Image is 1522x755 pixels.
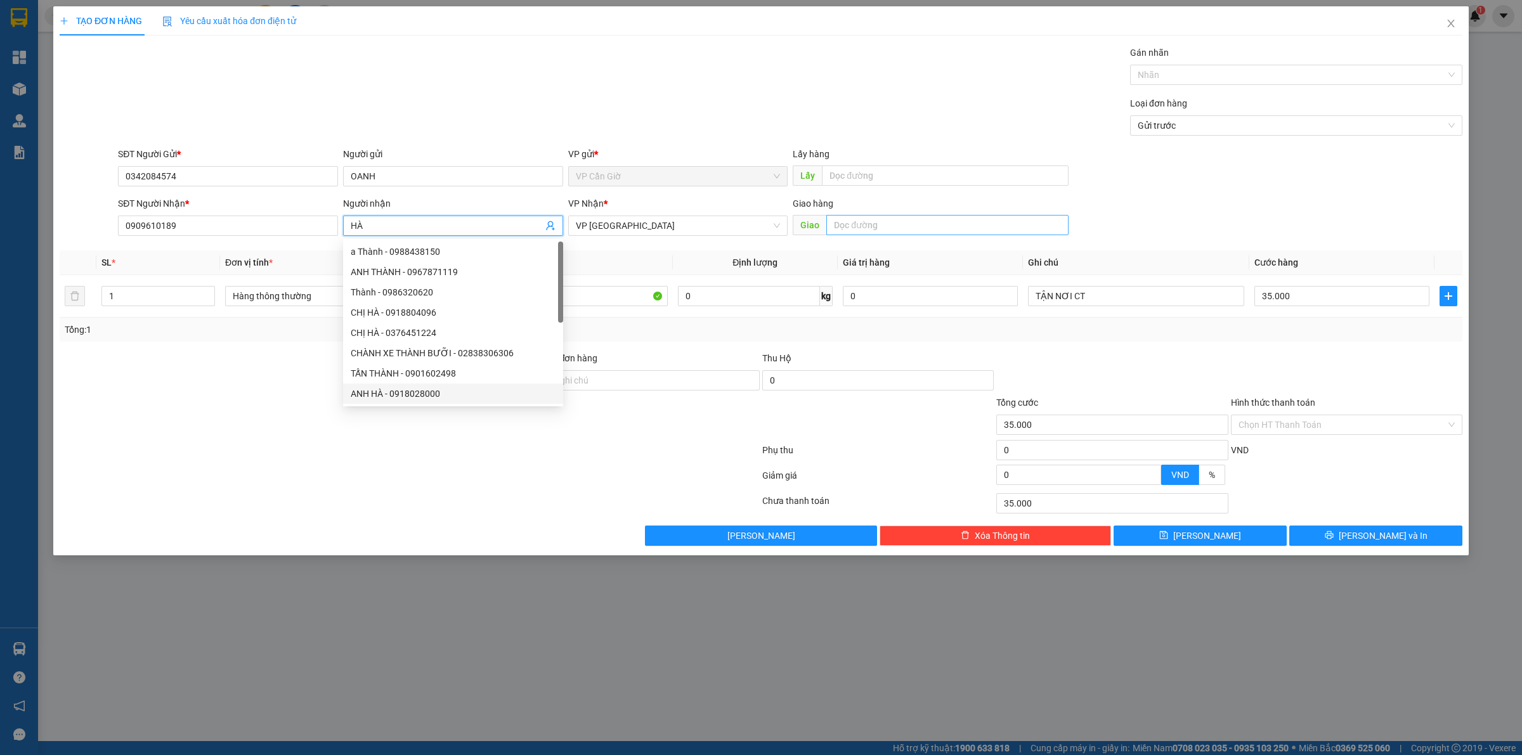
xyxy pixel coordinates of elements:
[576,167,781,186] span: VP Cần Giờ
[65,286,85,306] button: delete
[843,286,1018,306] input: 0
[793,149,829,159] span: Lấy hàng
[351,387,556,401] div: ANH HÀ - 0918028000
[351,245,556,259] div: a Thành - 0988438150
[351,346,556,360] div: CHÀNH XE THÀNH BƯỠI - 02838306306
[996,397,1038,408] span: Tổng cước
[343,262,563,282] div: ANH THÀNH - 0967871119
[820,286,833,306] span: kg
[1171,470,1189,480] span: VND
[162,16,296,26] span: Yêu cầu xuất hóa đơn điện tử
[1289,526,1462,546] button: printer[PERSON_NAME] và In
[826,215,1069,235] input: Dọc đường
[225,257,273,268] span: Đơn vị tính
[732,257,777,268] span: Định lượng
[880,526,1111,546] button: deleteXóa Thông tin
[351,265,556,279] div: ANH THÀNH - 0967871119
[545,221,556,231] span: user-add
[975,529,1030,543] span: Xóa Thông tin
[793,165,822,186] span: Lấy
[233,287,434,306] span: Hàng thông thường
[1339,529,1428,543] span: [PERSON_NAME] và In
[1446,18,1456,29] span: close
[16,82,64,141] b: Thành Phúc Bus
[1028,286,1244,306] input: Ghi Chú
[351,326,556,340] div: CHỊ HÀ - 0376451224
[1440,291,1457,301] span: plus
[343,147,563,161] div: Người gửi
[1130,98,1187,108] label: Loại đơn hàng
[1254,257,1298,268] span: Cước hàng
[162,16,172,27] img: icon
[343,363,563,384] div: TẤN THÀNH - 0901602498
[118,197,338,210] div: SĐT Người Nhận
[118,147,338,161] div: SĐT Người Gửi
[351,366,556,380] div: TẤN THÀNH - 0901602498
[1173,529,1241,543] span: [PERSON_NAME]
[1023,250,1249,275] th: Ghi chú
[1231,445,1249,455] span: VND
[65,323,587,337] div: Tổng: 1
[761,443,995,465] div: Phụ thu
[843,257,890,268] span: Giá trị hàng
[1440,286,1457,306] button: plus
[343,282,563,302] div: Thành - 0986320620
[528,370,760,390] input: Ghi chú đơn hàng
[1325,531,1334,541] span: printer
[576,216,781,235] span: VP Sài Gòn
[568,147,788,161] div: VP gửi
[343,323,563,343] div: CHỊ HÀ - 0376451224
[351,285,556,299] div: Thành - 0986320620
[101,257,112,268] span: SL
[761,494,995,516] div: Chưa thanh toán
[1209,470,1215,480] span: %
[761,468,995,491] div: Giảm giá
[60,16,68,25] span: plus
[343,242,563,262] div: a Thành - 0988438150
[343,197,563,210] div: Người nhận
[343,384,563,404] div: ANH HÀ - 0918028000
[343,302,563,323] div: CHỊ HÀ - 0918804096
[1433,6,1469,42] button: Close
[762,353,791,363] span: Thu Hộ
[351,306,556,319] div: CHỊ HÀ - 0918804096
[822,165,1069,186] input: Dọc đường
[1231,397,1315,408] label: Hình thức thanh toán
[727,529,795,543] span: [PERSON_NAME]
[793,215,826,235] span: Giao
[78,18,126,78] b: Gửi khách hàng
[568,198,604,209] span: VP Nhận
[645,526,876,546] button: [PERSON_NAME]
[16,16,79,79] img: logo.jpg
[1114,526,1287,546] button: save[PERSON_NAME]
[793,198,833,209] span: Giao hàng
[60,16,142,26] span: TẠO ĐƠN HÀNG
[343,343,563,363] div: CHÀNH XE THÀNH BƯỠI - 02838306306
[1130,48,1169,58] label: Gán nhãn
[1138,116,1455,135] span: Gửi trước
[1159,531,1168,541] span: save
[961,531,970,541] span: delete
